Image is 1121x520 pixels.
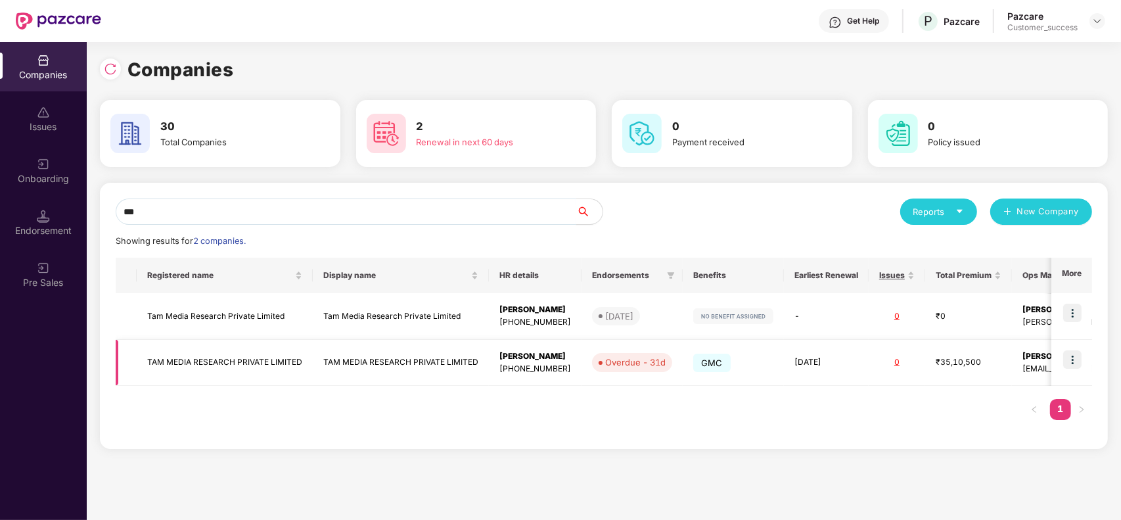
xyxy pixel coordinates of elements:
img: svg+xml;base64,PHN2ZyB3aWR0aD0iMTQuNSIgaGVpZ2h0PSIxNC41IiB2aWV3Qm94PSIwIDAgMTYgMTYiIGZpbGw9Im5vbm... [37,210,50,223]
img: svg+xml;base64,PHN2ZyB3aWR0aD0iMjAiIGhlaWdodD0iMjAiIHZpZXdCb3g9IjAgMCAyMCAyMCIgZmlsbD0ibm9uZSIgeG... [37,262,50,275]
span: Display name [323,270,469,281]
div: Customer_success [1007,22,1078,33]
img: svg+xml;base64,PHN2ZyBpZD0iSXNzdWVzX2Rpc2FibGVkIiB4bWxucz0iaHR0cDovL3d3dy53My5vcmcvMjAwMC9zdmciIH... [37,106,50,119]
img: svg+xml;base64,PHN2ZyBpZD0iQ29tcGFuaWVzIiB4bWxucz0iaHR0cDovL3d3dy53My5vcmcvMjAwMC9zdmciIHdpZHRoPS... [37,54,50,67]
div: Get Help [847,16,879,26]
img: icon [1063,304,1082,322]
span: Issues [879,270,905,281]
span: P [924,13,932,29]
th: Issues [869,258,925,293]
div: Pazcare [944,15,980,28]
img: svg+xml;base64,PHN2ZyBpZD0iSGVscC0zMngzMiIgeG1sbnM9Imh0dHA6Ly93d3cudzMub3JnLzIwMDAvc3ZnIiB3aWR0aD... [829,16,842,29]
img: svg+xml;base64,PHN2ZyBpZD0iRHJvcGRvd24tMzJ4MzIiIHhtbG5zPSJodHRwOi8vd3d3LnczLm9yZy8yMDAwL3N2ZyIgd2... [1092,16,1103,26]
div: Pazcare [1007,10,1078,22]
img: svg+xml;base64,PHN2ZyB3aWR0aD0iMjAiIGhlaWdodD0iMjAiIHZpZXdCb3g9IjAgMCAyMCAyMCIgZmlsbD0ibm9uZSIgeG... [37,158,50,171]
span: Endorsements [592,270,662,281]
img: New Pazcare Logo [16,12,101,30]
th: More [1051,258,1092,293]
span: Registered name [147,270,292,281]
th: Registered name [137,258,313,293]
th: Display name [313,258,489,293]
span: Total Premium [936,270,992,281]
th: Total Premium [925,258,1012,293]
